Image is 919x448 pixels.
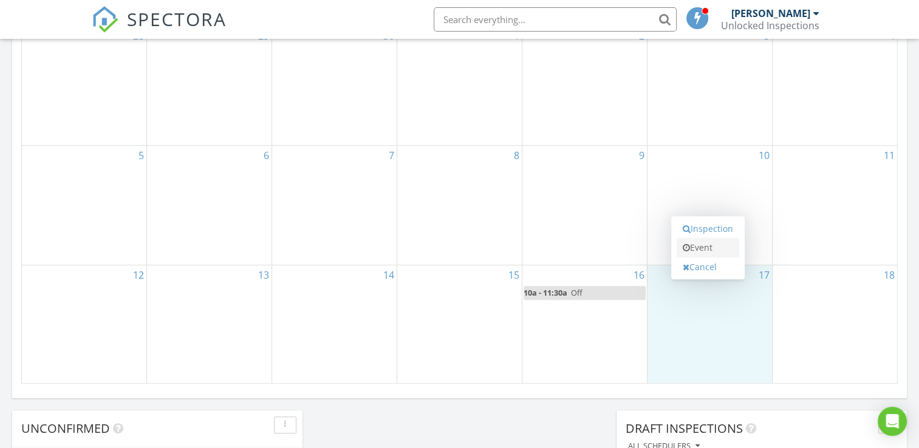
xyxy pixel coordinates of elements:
span: SPECTORA [127,6,227,32]
td: Go to October 17, 2025 [647,265,772,384]
td: Go to October 3, 2025 [647,25,772,145]
td: Go to October 4, 2025 [772,25,897,145]
a: Go to October 8, 2025 [511,146,522,165]
td: Go to October 7, 2025 [272,145,397,265]
a: Event [677,238,739,257]
td: Go to October 16, 2025 [522,265,647,384]
input: Search everything... [434,7,677,32]
td: Go to September 28, 2025 [22,25,147,145]
td: Go to October 6, 2025 [147,145,272,265]
a: Go to October 5, 2025 [136,146,146,165]
td: Go to October 5, 2025 [22,145,147,265]
td: Go to October 1, 2025 [397,25,522,145]
td: Go to October 15, 2025 [397,265,522,384]
a: Go to October 16, 2025 [631,265,647,285]
img: The Best Home Inspection Software - Spectora [92,6,118,33]
a: Go to October 9, 2025 [637,146,647,165]
td: Go to October 12, 2025 [22,265,147,384]
a: Go to October 10, 2025 [756,146,772,165]
td: Go to October 11, 2025 [772,145,897,265]
a: Go to October 17, 2025 [756,265,772,285]
td: Go to October 9, 2025 [522,145,647,265]
div: Open Intercom Messenger [878,407,907,436]
a: Go to October 11, 2025 [881,146,897,165]
a: Go to October 15, 2025 [506,265,522,285]
a: Go to October 7, 2025 [386,146,397,165]
td: Go to October 14, 2025 [272,265,397,384]
a: Go to October 12, 2025 [131,265,146,285]
div: Unlocked Inspections [721,19,819,32]
span: Unconfirmed [21,420,110,436]
td: Go to September 30, 2025 [272,25,397,145]
a: Go to October 18, 2025 [881,265,897,285]
a: Cancel [677,257,739,277]
a: Inspection [677,219,739,239]
a: SPECTORA [92,16,227,42]
div: [PERSON_NAME] [731,7,810,19]
td: Go to October 2, 2025 [522,25,647,145]
td: Go to October 18, 2025 [772,265,897,384]
td: Go to October 8, 2025 [397,145,522,265]
span: Draft Inspections [626,420,743,436]
span: 10a - 11:30a [524,287,567,298]
td: Go to October 13, 2025 [147,265,272,384]
a: Go to October 14, 2025 [381,265,397,285]
td: Go to September 29, 2025 [147,25,272,145]
span: Off [571,287,582,298]
a: Go to October 13, 2025 [256,265,272,285]
a: Go to October 6, 2025 [261,146,272,165]
td: Go to October 10, 2025 [647,145,772,265]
